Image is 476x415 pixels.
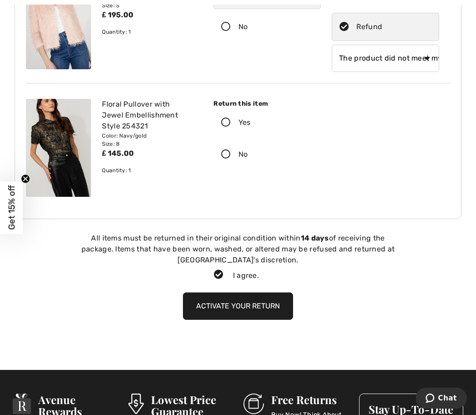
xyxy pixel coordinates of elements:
[13,394,31,414] img: Avenue Rewards
[102,166,197,174] div: Quantity: 1
[213,108,321,137] label: Yes
[128,394,144,414] img: Lowest Price Guarantee
[6,185,17,230] span: Get 15% off
[301,234,329,242] strong: 14 days
[102,99,197,132] div: Floral Pullover with Jewel Embellishment Style 254321
[213,13,321,41] label: No
[243,394,264,414] img: Free Returns
[102,28,197,36] div: Quantity: 1
[271,394,348,405] h3: Free Returns
[102,148,197,159] div: ₤ 145.00
[213,140,321,169] label: No
[79,233,397,266] div: All items must be returned in their original condition within of receiving the package. Items tha...
[213,99,321,108] div: Return this item
[26,99,91,197] img: frank-lyman-tops-navy-gold_254321a_2_a658_search.jpg
[102,1,197,10] div: Size: S
[369,403,454,415] h3: Stay Up-To-Date
[102,10,197,20] div: ₤ 195.00
[21,174,30,183] button: Close teaser
[102,132,197,140] div: Color: Navy/gold
[356,21,382,32] div: Refund
[183,292,293,320] button: Activate your return
[416,388,467,410] iframe: Opens a widget where you can chat to one of our agents
[207,270,269,281] label: I agree.
[102,140,197,148] div: Size: 8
